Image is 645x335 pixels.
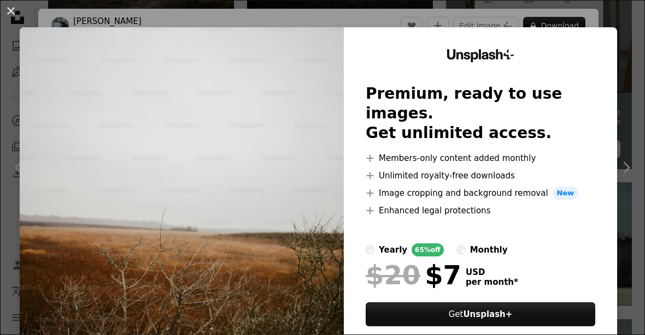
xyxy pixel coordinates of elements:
li: Enhanced legal protections [366,204,595,217]
li: Unlimited royalty-free downloads [366,169,595,182]
span: per month * [466,277,518,287]
li: Members-only content added monthly [366,152,595,165]
input: yearly65%off [366,246,374,254]
div: monthly [470,243,508,256]
div: yearly [379,243,407,256]
span: USD [466,267,518,277]
div: $7 [366,261,461,289]
span: $20 [366,261,420,289]
input: monthly [457,246,466,254]
strong: Unsplash+ [463,309,512,319]
li: Image cropping and background removal [366,187,595,200]
button: GetUnsplash+ [366,302,595,326]
span: New [553,187,579,200]
h2: Premium, ready to use images. Get unlimited access. [366,84,595,143]
div: 65% off [412,243,444,256]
